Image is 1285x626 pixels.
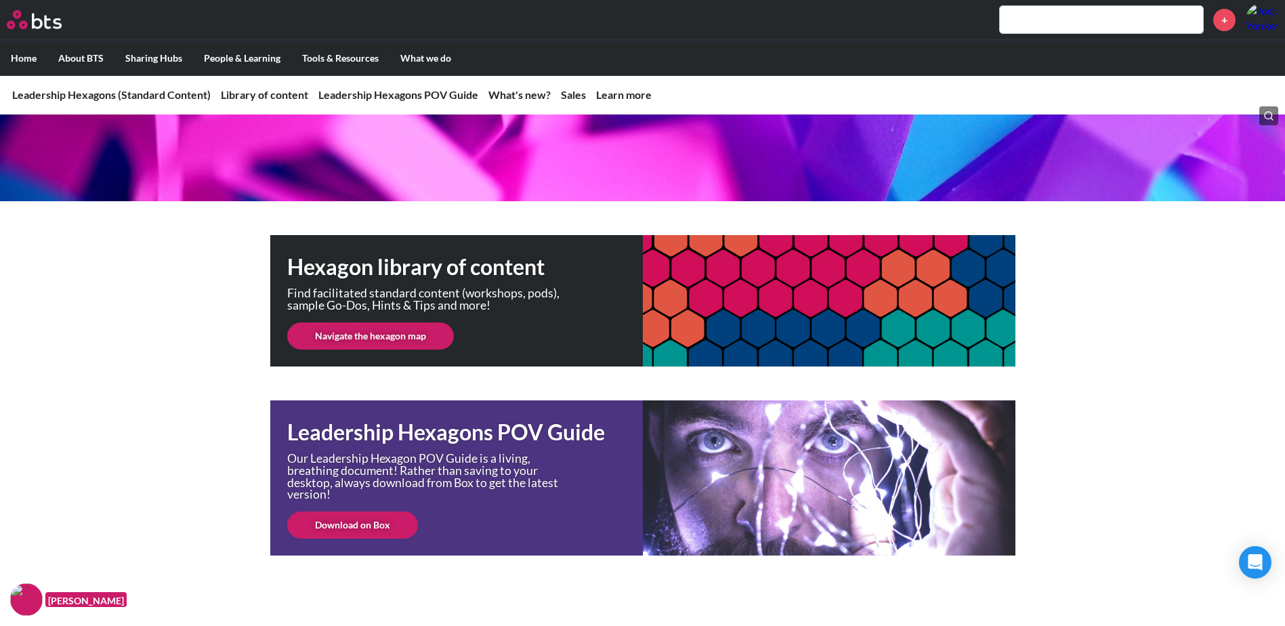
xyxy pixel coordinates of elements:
[596,88,652,101] a: Learn more
[1213,9,1236,31] a: +
[287,322,454,350] a: Navigate the hexagon map
[287,252,643,283] h1: Hexagon library of content
[7,10,62,29] img: BTS Logo
[488,88,551,101] a: What's new?
[221,88,308,101] a: Library of content
[1246,3,1278,36] a: Profile
[318,88,478,101] a: Leadership Hexagons POV Guide
[114,41,193,76] label: Sharing Hubs
[10,583,43,616] img: F
[45,592,127,608] figcaption: [PERSON_NAME]
[561,88,586,101] a: Sales
[12,88,211,101] a: Leadership Hexagons (Standard Content)
[291,41,389,76] label: Tools & Resources
[1246,3,1278,36] img: Josh Yonker
[7,10,87,29] a: Go home
[287,512,418,539] a: Download on Box
[193,41,291,76] label: People & Learning
[287,417,643,448] h1: Leadership Hexagons POV Guide
[47,41,114,76] label: About BTS
[287,453,572,500] p: Our Leadership Hexagon POV Guide is a living, breathing document! Rather than saving to your desk...
[1239,546,1271,579] div: Open Intercom Messenger
[389,41,462,76] label: What we do
[287,287,572,311] p: Find facilitated standard content (workshops, pods), sample Go-Dos, Hints & Tips and more!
